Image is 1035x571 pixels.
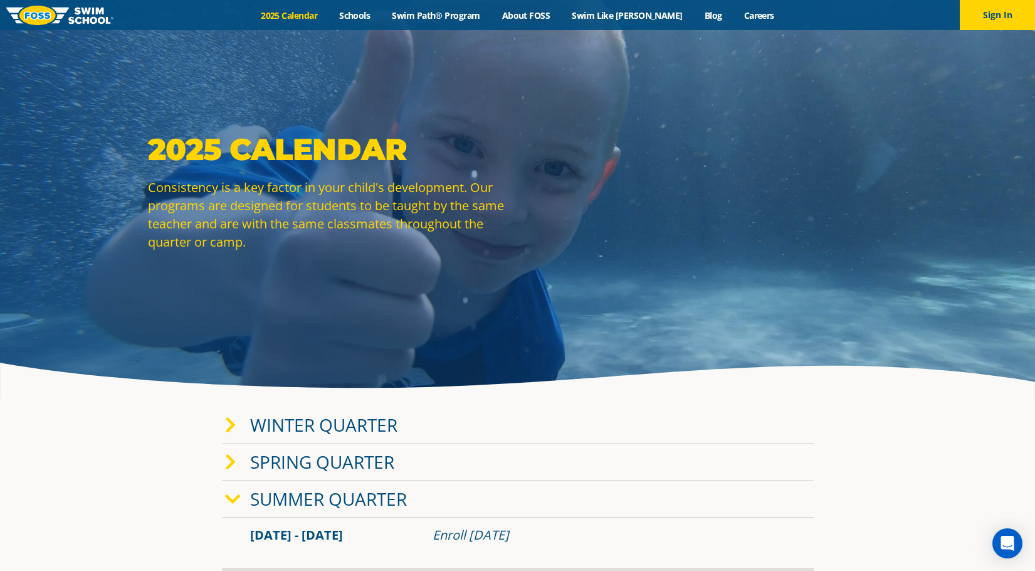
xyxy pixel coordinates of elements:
a: Winter Quarter [250,413,397,437]
a: Spring Quarter [250,450,394,474]
a: Swim Path® Program [381,9,491,21]
div: Enroll [DATE] [433,526,785,544]
a: Careers [733,9,785,21]
p: Consistency is a key factor in your child's development. Our programs are designed for students t... [148,178,512,251]
a: Swim Like [PERSON_NAME] [561,9,694,21]
div: Open Intercom Messenger [992,528,1022,558]
span: [DATE] - [DATE] [250,526,343,543]
a: Schools [328,9,381,21]
a: About FOSS [491,9,561,21]
a: Blog [693,9,733,21]
a: Summer Quarter [250,487,407,511]
strong: 2025 Calendar [148,131,407,168]
img: FOSS Swim School Logo [6,6,113,25]
a: 2025 Calendar [250,9,328,21]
